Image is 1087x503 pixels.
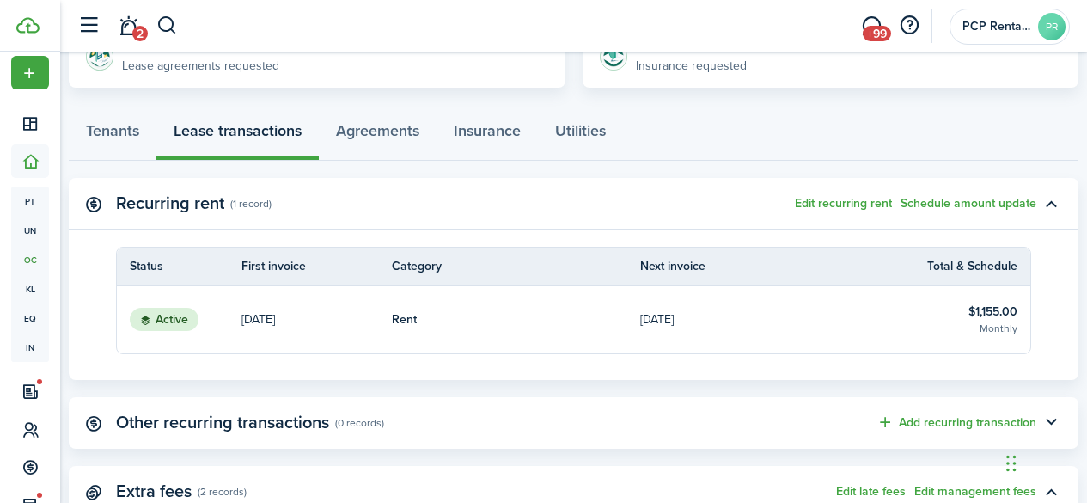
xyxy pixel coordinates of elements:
panel-main-body: Toggle accordion [69,247,1078,380]
button: Edit management fees [914,485,1036,499]
a: Tenants [69,109,156,161]
a: Utilities [538,109,623,161]
img: Insurance protection [600,43,627,71]
img: TenantCloud [16,17,40,34]
a: [DATE] [241,286,392,353]
button: Search [156,11,178,40]
table-info-title: $1,155.00 [968,303,1017,321]
th: First invoice [241,257,392,275]
button: Toggle accordion [1036,408,1066,438]
th: Next invoice [640,257,889,275]
p: [DATE] [241,310,275,328]
p: Insurance requested [636,57,747,75]
panel-main-title: Other recurring transactions [116,413,329,432]
panel-main-subtitle: (2 records) [198,484,247,500]
panel-main-title: Extra fees [116,482,192,501]
a: Agreements [319,109,437,161]
a: Notifications [112,4,144,48]
panel-main-subtitle: (0 records) [335,415,384,431]
a: pt [11,187,49,216]
span: PCP Rental Division [962,21,1031,33]
button: Open resource center [895,11,924,40]
a: Messaging [855,4,888,48]
button: Add recurring transaction [876,413,1036,432]
button: Open menu [11,56,49,89]
button: Edit late fees [836,485,906,499]
a: eq [11,304,49,333]
a: oc [11,245,49,274]
table-subtitle: Monthly [980,321,1017,336]
a: [DATE] [640,286,889,353]
button: Schedule amount update [901,197,1036,211]
a: kl [11,274,49,304]
th: Category [392,257,640,275]
a: Insurance [437,109,538,161]
table-info-title: Rent [392,310,417,328]
a: un [11,216,49,245]
span: +99 [863,26,891,41]
a: Rent [392,286,640,353]
div: Drag [1006,438,1017,489]
button: Open sidebar [72,9,105,42]
th: Total & Schedule [927,257,1030,275]
panel-main-title: Recurring rent [116,193,224,213]
p: [DATE] [640,310,674,328]
button: Edit recurring rent [795,197,892,211]
p: Lease agreements requested [122,57,279,75]
panel-main-subtitle: (1 record) [230,196,272,212]
iframe: Chat Widget [1001,420,1087,503]
th: Status [117,257,241,275]
a: in [11,333,49,362]
status: Active [130,308,198,332]
button: Toggle accordion [1036,189,1066,218]
img: Agreement e-sign [86,43,113,71]
avatar-text: PR [1038,13,1066,40]
a: $1,155.00Monthly [889,286,1030,353]
span: 2 [132,26,148,41]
